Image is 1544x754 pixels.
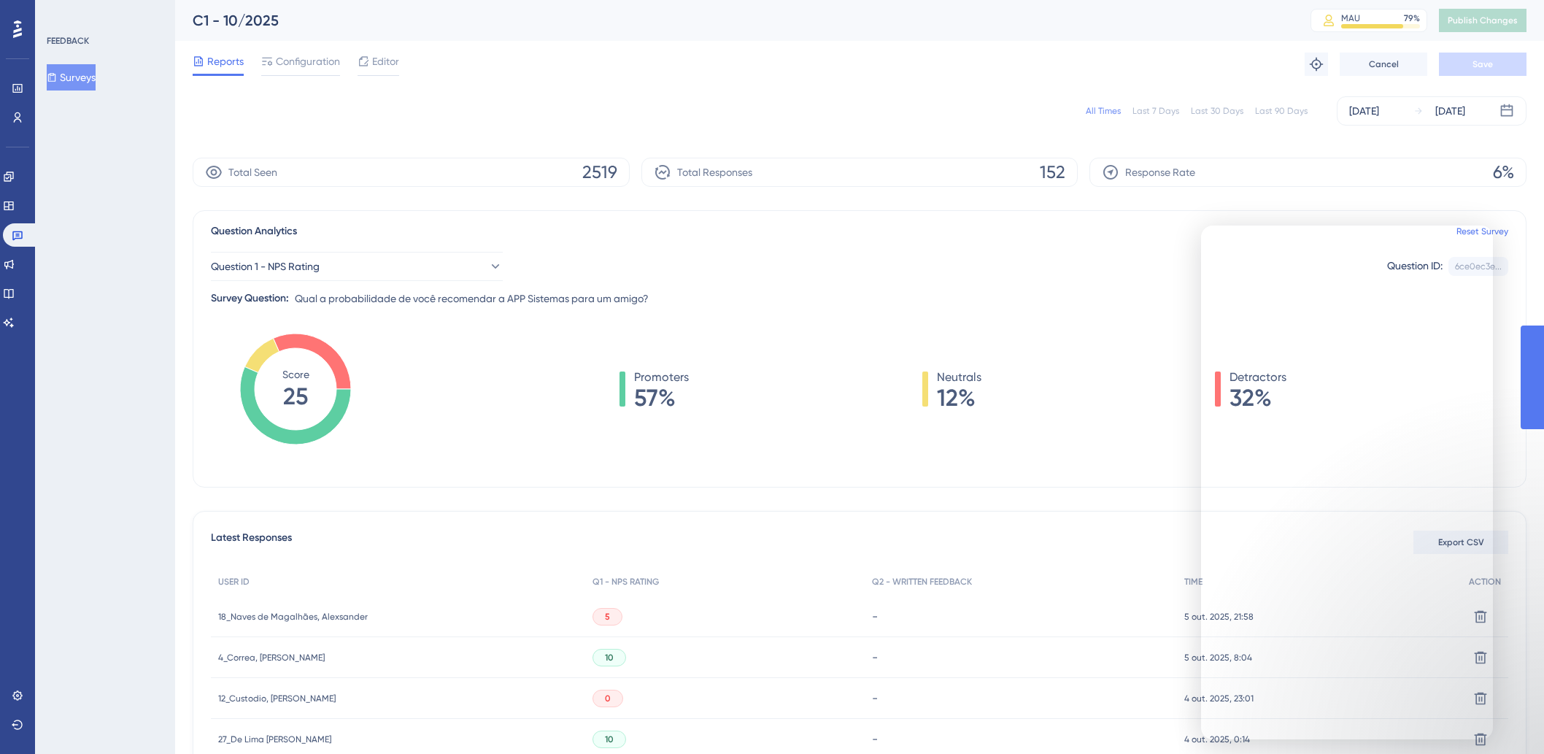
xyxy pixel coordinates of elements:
[605,693,611,704] span: 0
[47,64,96,91] button: Surveys
[872,650,1170,664] div: -
[1184,576,1203,588] span: TIME
[1184,734,1250,745] span: 4 out. 2025, 0:14
[1201,226,1493,739] iframe: Intercom live chat
[937,369,981,386] span: Neutrals
[677,164,752,181] span: Total Responses
[605,652,614,663] span: 10
[282,369,309,380] tspan: Score
[276,53,340,70] span: Configuration
[1086,105,1121,117] div: All Times
[372,53,399,70] span: Editor
[1040,161,1065,184] span: 152
[47,35,89,47] div: FEEDBACK
[872,691,1170,705] div: -
[937,386,981,409] span: 12%
[283,382,308,410] tspan: 25
[1184,652,1252,663] span: 5 out. 2025, 8:04
[193,10,1274,31] div: C1 - 10/2025
[1125,164,1195,181] span: Response Rate
[211,258,320,275] span: Question 1 - NPS Rating
[211,223,297,240] span: Question Analytics
[218,734,331,745] span: 27_De Lima [PERSON_NAME]
[872,609,1170,623] div: -
[1493,161,1514,184] span: 6%
[582,161,617,184] span: 2519
[605,611,610,623] span: 5
[218,611,368,623] span: 18_Naves de Magalhães, Alexsander
[1255,105,1308,117] div: Last 90 Days
[218,693,336,704] span: 12_Custodio, [PERSON_NAME]
[1340,53,1427,76] button: Cancel
[1439,9,1526,32] button: Publish Changes
[1191,105,1243,117] div: Last 30 Days
[1483,696,1526,740] iframe: UserGuiding AI Assistant Launcher
[207,53,244,70] span: Reports
[634,369,689,386] span: Promoters
[1448,15,1518,26] span: Publish Changes
[592,576,659,588] span: Q1 - NPS RATING
[1369,58,1399,70] span: Cancel
[295,290,649,307] span: Qual a probabilidade de você recomendar a APP Sistemas para um amigo?
[218,652,325,663] span: 4_Correa, [PERSON_NAME]
[1184,611,1254,623] span: 5 out. 2025, 21:58
[211,290,289,307] div: Survey Question:
[211,252,503,281] button: Question 1 - NPS Rating
[1435,102,1465,120] div: [DATE]
[872,576,972,588] span: Q2 - WRITTEN FEEDBACK
[211,529,292,555] span: Latest Responses
[1472,58,1493,70] span: Save
[1184,693,1254,704] span: 4 out. 2025, 23:01
[228,164,277,181] span: Total Seen
[634,386,689,409] span: 57%
[1349,102,1379,120] div: [DATE]
[1439,53,1526,76] button: Save
[1132,105,1179,117] div: Last 7 Days
[218,576,250,588] span: USER ID
[872,732,1170,746] div: -
[1341,12,1360,24] div: MAU
[605,734,614,745] span: 10
[1404,12,1420,24] div: 79 %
